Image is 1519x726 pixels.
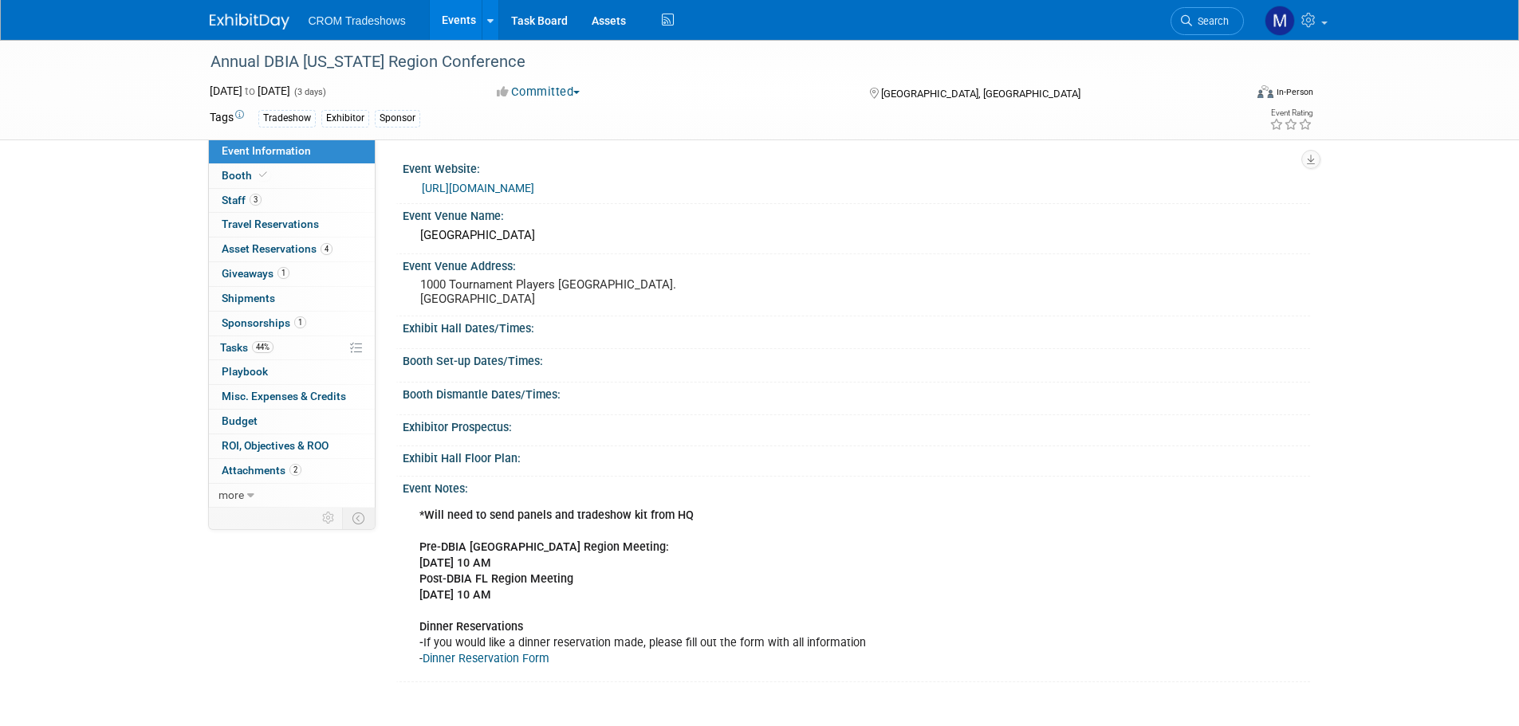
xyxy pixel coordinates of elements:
[408,500,1133,676] div: If you would like a dinner reservation made, please fill out the form with all information -
[209,385,375,409] a: Misc. Expenses & Credits
[277,267,289,279] span: 1
[293,87,326,97] span: (3 days)
[419,620,523,649] b: Dinner Reservations -
[209,484,375,508] a: more
[403,157,1310,177] div: Event Website:
[881,88,1080,100] span: [GEOGRAPHIC_DATA], [GEOGRAPHIC_DATA]
[218,489,244,501] span: more
[321,110,369,127] div: Exhibitor
[1192,15,1229,27] span: Search
[422,182,534,194] a: [URL][DOMAIN_NAME]
[403,446,1310,466] div: Exhibit Hall Floor Plan:
[209,237,375,261] a: Asset Reservations4
[375,110,420,127] div: Sponsor
[222,316,306,329] span: Sponsorships
[403,204,1310,224] div: Event Venue Name:
[209,434,375,458] a: ROI, Objectives & ROO
[222,439,329,452] span: ROI, Objectives & ROO
[289,464,301,476] span: 2
[242,84,258,97] span: to
[209,459,375,483] a: Attachments2
[209,336,375,360] a: Tasks44%
[222,365,268,378] span: Playbook
[423,652,549,665] a: Dinner Reservation Form
[419,588,491,602] b: [DATE] 10 AM
[1276,86,1313,98] div: In-Person
[419,556,491,570] b: [DATE] 10 AM
[220,341,273,354] span: Tasks
[222,292,275,304] span: Shipments
[222,194,262,206] span: Staff
[252,341,273,353] span: 44%
[403,316,1310,336] div: Exhibit Hall Dates/Times:
[403,349,1310,369] div: Booth Set-up Dates/Times:
[420,277,763,306] pre: 1000 Tournament Players [GEOGRAPHIC_DATA]. [GEOGRAPHIC_DATA]
[222,144,311,157] span: Event Information
[415,223,1298,248] div: [GEOGRAPHIC_DATA]
[209,164,375,188] a: Booth
[209,189,375,213] a: Staff3
[210,109,244,128] td: Tags
[403,415,1310,435] div: Exhibitor Prospectus:
[1171,7,1244,35] a: Search
[1265,6,1295,36] img: Matt Stevens
[222,169,270,182] span: Booth
[209,262,375,286] a: Giveaways1
[1150,83,1314,107] div: Event Format
[321,243,333,255] span: 4
[1269,109,1312,117] div: Event Rating
[419,508,694,554] b: *Will need to send panels and tradeshow kit from HQ Pre-DBIA [GEOGRAPHIC_DATA] Region Meeting:
[403,477,1310,496] div: Event Notes:
[259,171,267,179] i: Booth reservation complete
[342,508,375,528] td: Toggle Event Tabs
[419,572,573,586] b: Post-DBIA FL Region Meeting
[258,110,316,127] div: Tradeshow
[403,383,1310,402] div: Booth Dismantle Dates/Times:
[209,213,375,237] a: Travel Reservations
[403,254,1310,274] div: Event Venue Address:
[491,84,586,100] button: Committed
[222,390,346,402] span: Misc. Expenses & Credits
[209,360,375,384] a: Playbook
[222,267,289,280] span: Giveaways
[309,14,406,27] span: CROM Tradeshows
[1257,85,1273,98] img: Format-Inperson.png
[315,508,343,528] td: Personalize Event Tab Strip
[222,464,301,477] span: Attachments
[205,48,1220,77] div: Annual DBIA [US_STATE] Region Conference
[294,316,306,328] span: 1
[222,242,333,255] span: Asset Reservations
[209,139,375,163] a: Event Information
[210,14,289,29] img: ExhibitDay
[209,287,375,311] a: Shipments
[210,84,290,97] span: [DATE] [DATE]
[250,194,262,206] span: 3
[209,410,375,434] a: Budget
[209,312,375,336] a: Sponsorships1
[222,414,258,427] span: Budget
[222,218,319,230] span: Travel Reservations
